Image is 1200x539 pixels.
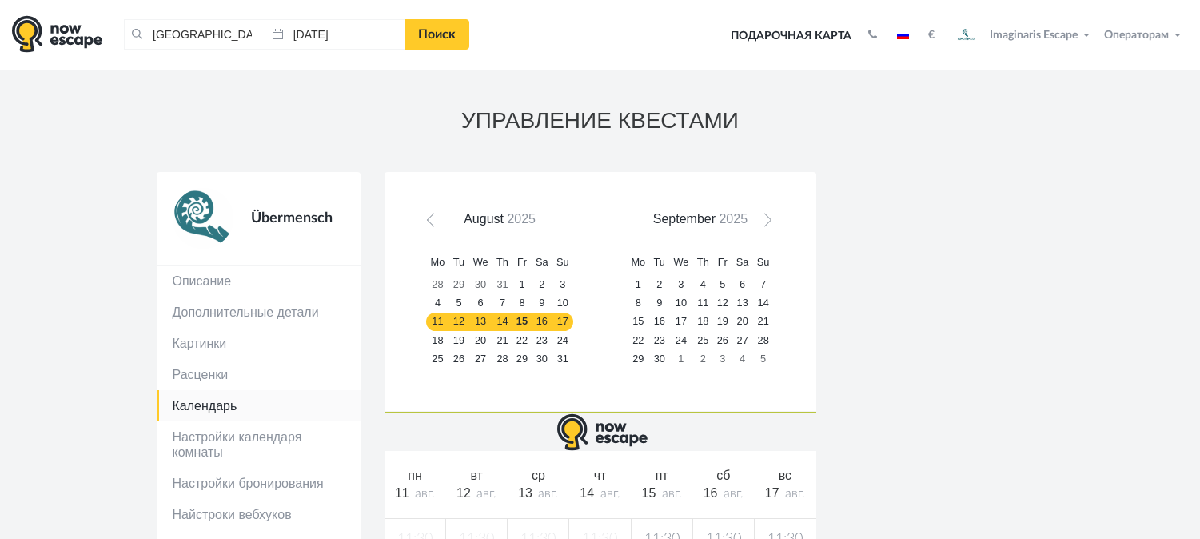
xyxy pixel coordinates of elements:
[453,256,464,268] span: Tuesday
[456,486,471,500] span: 12
[426,276,449,294] a: 28
[713,349,732,368] a: 3
[669,294,693,313] a: 10
[532,469,545,482] span: ср
[552,349,573,368] a: 31
[424,212,447,235] a: Prev
[732,331,753,349] a: 27
[716,469,730,482] span: сб
[785,487,805,500] span: авг.
[713,294,732,313] a: 12
[556,256,569,268] span: Sunday
[492,331,512,349] a: 21
[431,256,445,268] span: Monday
[157,390,361,421] a: Календарь
[536,256,548,268] span: Saturday
[552,313,573,331] a: 17
[713,331,732,349] a: 26
[600,487,620,500] span: авг.
[928,30,935,41] strong: €
[779,469,791,482] span: вс
[532,294,552,313] a: 9
[669,313,693,331] a: 17
[468,276,492,294] a: 30
[656,469,668,482] span: пт
[512,331,532,349] a: 22
[693,331,713,349] a: 25
[653,212,716,226] span: September
[429,217,442,230] span: Prev
[697,256,709,268] span: Thursday
[157,328,361,359] a: Картинки
[464,212,504,226] span: August
[492,276,512,294] a: 31
[736,256,749,268] span: Saturday
[673,256,688,268] span: Wednesday
[426,294,449,313] a: 4
[627,294,649,313] a: 8
[552,276,573,294] a: 3
[732,313,753,331] a: 20
[725,18,857,54] a: Подарочная карта
[753,294,774,313] a: 14
[713,313,732,331] a: 19
[580,486,594,500] span: 14
[532,276,552,294] a: 2
[1104,30,1169,41] span: Операторам
[395,486,409,500] span: 11
[157,468,361,499] a: Настройки бронирования
[468,331,492,349] a: 20
[468,313,492,331] a: 13
[693,276,713,294] a: 4
[627,313,649,331] a: 15
[758,217,771,230] span: Next
[552,331,573,349] a: 24
[947,19,1097,51] button: Imaginaris Escape
[662,487,682,500] span: авг.
[1100,27,1188,43] button: Операторам
[265,19,405,50] input: Дата
[532,331,552,349] a: 23
[649,313,669,331] a: 16
[512,313,532,331] a: 15
[415,487,435,500] span: авг.
[594,469,607,482] span: чт
[157,499,361,530] a: Найстроки вебхуков
[468,349,492,368] a: 27
[157,297,361,328] a: Дополнительные детали
[757,256,770,268] span: Sunday
[476,487,496,500] span: авг.
[552,294,573,313] a: 10
[649,294,669,313] a: 9
[507,212,536,226] span: 2025
[732,276,753,294] a: 6
[732,349,753,368] a: 4
[669,276,693,294] a: 3
[920,27,943,43] button: €
[732,294,753,313] a: 13
[753,276,774,294] a: 7
[405,19,469,50] a: Поиск
[718,256,728,268] span: Friday
[449,331,469,349] a: 19
[468,294,492,313] a: 6
[649,276,669,294] a: 2
[473,256,488,268] span: Wednesday
[496,256,508,268] span: Thursday
[426,349,449,368] a: 25
[669,349,693,368] a: 1
[470,469,482,482] span: вт
[532,349,552,368] a: 30
[449,313,469,331] a: 12
[157,421,361,468] a: Настройки календаря комнаты
[512,349,532,368] a: 29
[512,294,532,313] a: 8
[492,294,512,313] a: 7
[654,256,665,268] span: Tuesday
[753,331,774,349] a: 28
[693,313,713,331] a: 18
[669,331,693,349] a: 24
[627,276,649,294] a: 1
[631,256,645,268] span: Monday
[642,486,656,500] span: 15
